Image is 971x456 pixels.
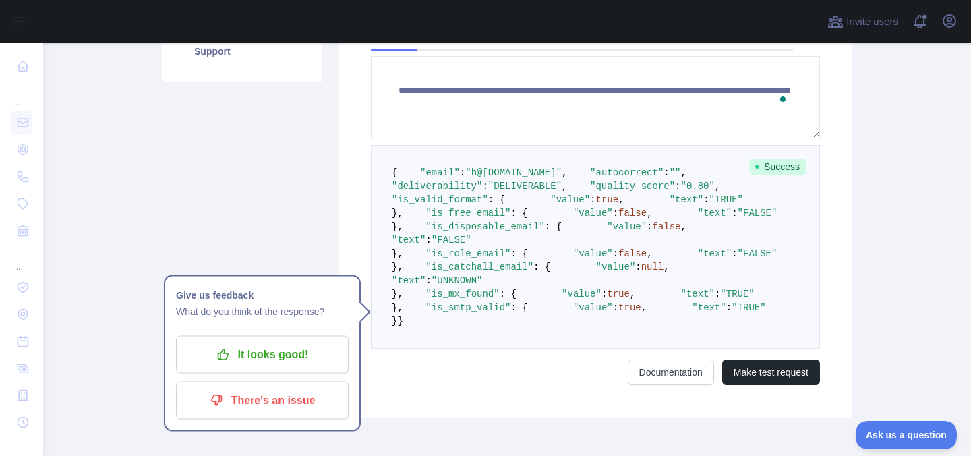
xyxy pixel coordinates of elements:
span: "text" [681,289,715,300]
span: "value" [562,289,601,300]
span: "text" [392,275,425,286]
span: "text" [392,235,425,246]
a: Documentation [628,360,714,385]
p: What do you think of the response? [176,304,349,320]
span: "is_catchall_email" [425,262,533,273]
span: false [618,248,647,259]
span: : [703,194,709,205]
span: "0.80" [681,181,715,192]
span: : [425,235,431,246]
span: , [630,289,635,300]
textarea: To enrich screen reader interactions, please activate Accessibility in Grammarly extension settings [371,56,820,138]
span: , [647,208,652,219]
span: "deliverability" [392,181,482,192]
button: Make test request [722,360,820,385]
span: : [460,167,465,178]
span: "TRUE" [709,194,743,205]
span: : [635,262,641,273]
span: : [601,289,607,300]
span: : [664,167,669,178]
span: } [397,316,403,326]
button: Invite users [825,11,901,32]
span: : [590,194,595,205]
span: : [482,181,488,192]
span: "text" [698,208,732,219]
span: "TRUE" [720,289,754,300]
span: "is_mx_found" [425,289,499,300]
span: , [664,262,669,273]
span: : [613,248,618,259]
span: { [392,167,397,178]
div: ... [11,81,32,108]
span: : [726,302,732,313]
span: Invite users [846,14,898,30]
iframe: Toggle Customer Support [856,421,958,449]
span: , [562,181,567,192]
span: "FALSE" [738,248,777,259]
span: "value" [607,221,647,232]
span: "value" [573,302,613,313]
span: "value" [573,248,613,259]
span: "is_role_email" [425,248,510,259]
span: "value" [596,262,636,273]
span: }, [392,302,403,313]
span: : { [510,208,527,219]
span: "FALSE" [432,235,471,246]
span: "value" [550,194,590,205]
span: : [732,208,737,219]
span: Success [749,159,806,175]
span: , [641,302,647,313]
span: "FALSE" [738,208,777,219]
span: } [392,316,397,326]
div: ... [11,246,32,273]
span: "quality_score" [590,181,675,192]
span: : [425,275,431,286]
span: }, [392,289,403,300]
span: "h@[DOMAIN_NAME]" [465,167,562,178]
span: "UNKNOWN" [432,275,483,286]
h1: Give us feedback [176,287,349,304]
span: : [715,289,720,300]
span: "DELIVERABLE" [488,181,562,192]
span: : { [510,248,527,259]
span: "TRUE" [732,302,765,313]
span: false [653,221,681,232]
span: "is_disposable_email" [425,221,544,232]
span: "text" [698,248,732,259]
span: , [681,167,686,178]
span: }, [392,208,403,219]
span: : { [510,302,527,313]
span: "email" [420,167,460,178]
span: "text" [692,302,726,313]
a: Support [178,36,306,66]
span: : { [488,194,505,205]
span: , [618,194,624,205]
span: , [647,248,652,259]
span: , [681,221,686,232]
span: : { [533,262,550,273]
span: true [607,289,630,300]
span: : [613,208,618,219]
span: "" [670,167,681,178]
span: }, [392,262,403,273]
span: : { [500,289,517,300]
span: true [618,302,641,313]
span: , [715,181,720,192]
span: false [618,208,647,219]
span: : [647,221,652,232]
span: : [613,302,618,313]
span: : [732,248,737,259]
span: "is_free_email" [425,208,510,219]
span: , [562,167,567,178]
span: }, [392,221,403,232]
span: : [675,181,680,192]
span: : { [545,221,562,232]
span: true [595,194,618,205]
span: "is_smtp_valid" [425,302,510,313]
span: "value" [573,208,613,219]
span: null [641,262,664,273]
span: "is_valid_format" [392,194,488,205]
span: }, [392,248,403,259]
span: "autocorrect" [590,167,664,178]
span: "text" [670,194,703,205]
